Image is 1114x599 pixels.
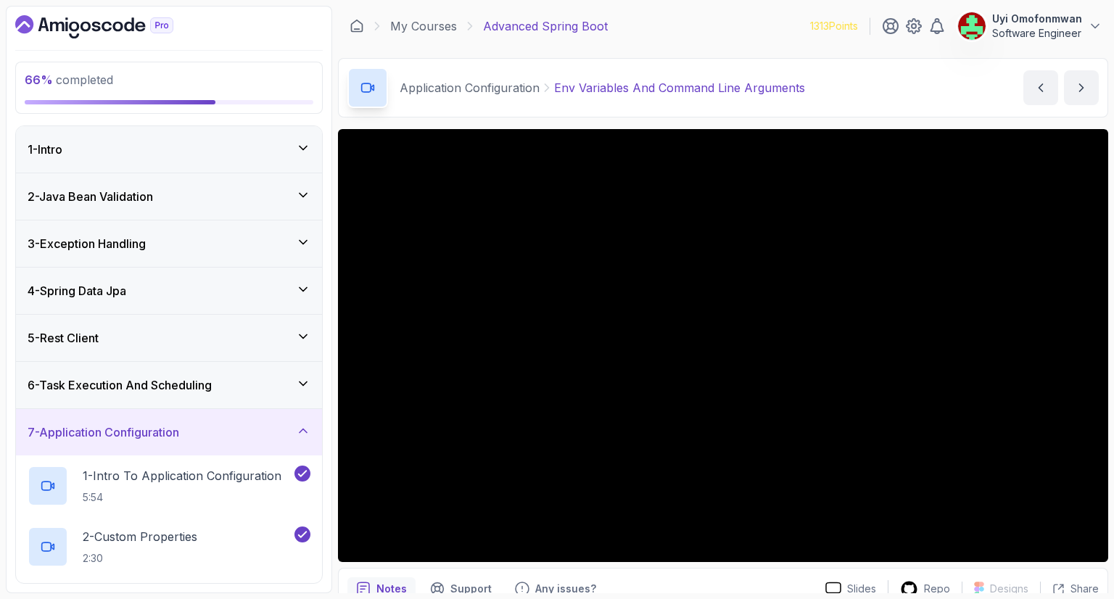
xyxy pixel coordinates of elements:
h3: 3 - Exception Handling [28,235,146,252]
button: 3-Exception Handling [16,220,322,267]
button: user profile imageUyi OmofonmwanSoftware Engineer [957,12,1102,41]
h3: 2 - Java Bean Validation [28,188,153,205]
p: Designs [990,582,1028,596]
span: 66 % [25,73,53,87]
p: Advanced Spring Boot [483,17,608,35]
button: Share [1040,582,1099,596]
p: Slides [847,582,876,596]
button: 1-Intro To Application Configuration5:54 [28,466,310,506]
button: 4-Spring Data Jpa [16,268,322,314]
button: 5-Rest Client [16,315,322,361]
a: Dashboard [350,19,364,33]
h3: 1 - Intro [28,141,62,158]
button: previous content [1023,70,1058,105]
button: 2-Custom Properties2:30 [28,526,310,567]
button: 7-Application Configuration [16,409,322,455]
p: Repo [924,582,950,596]
a: Dashboard [15,15,207,38]
p: 2:30 [83,551,197,566]
button: 2-Java Bean Validation [16,173,322,220]
h3: 7 - Application Configuration [28,424,179,441]
a: My Courses [390,17,457,35]
p: 2 - Custom Properties [83,528,197,545]
p: 5:54 [83,490,281,505]
img: user profile image [958,12,986,40]
p: Notes [376,582,407,596]
p: Support [450,582,492,596]
button: 6-Task Execution And Scheduling [16,362,322,408]
button: next content [1064,70,1099,105]
p: Share [1070,582,1099,596]
a: Slides [814,582,888,597]
h3: 4 - Spring Data Jpa [28,282,126,299]
p: 1313 Points [810,19,858,33]
p: Any issues? [535,582,596,596]
span: completed [25,73,113,87]
iframe: 4 - Env Variables and Command Line Arguments [338,129,1108,562]
p: Software Engineer [992,26,1082,41]
button: 1-Intro [16,126,322,173]
h3: 6 - Task Execution And Scheduling [28,376,212,394]
p: 1 - Intro To Application Configuration [83,467,281,484]
p: Uyi Omofonmwan [992,12,1082,26]
p: Env Variables And Command Line Arguments [554,79,805,96]
p: Application Configuration [400,79,540,96]
h3: 5 - Rest Client [28,329,99,347]
a: Repo [888,580,962,598]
